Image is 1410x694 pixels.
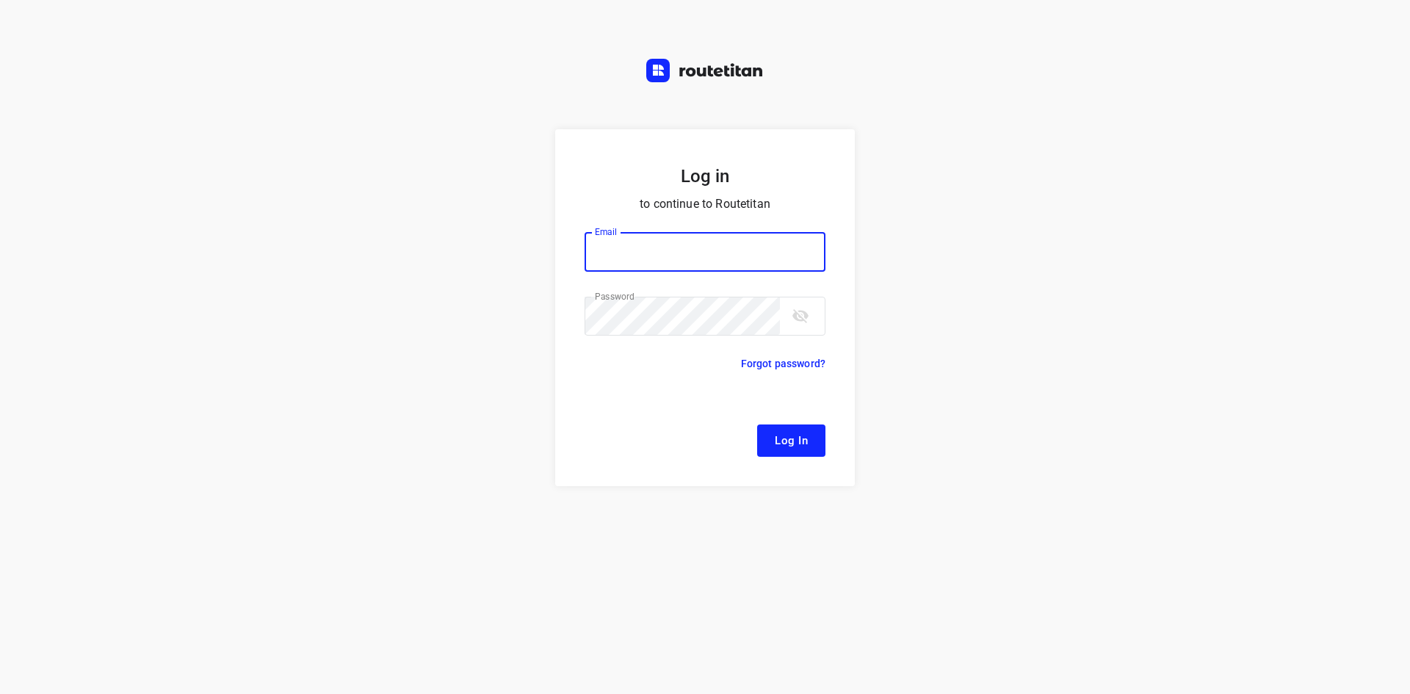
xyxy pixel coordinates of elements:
button: Log In [757,424,825,457]
p: to continue to Routetitan [585,194,825,214]
p: Forgot password? [741,355,825,372]
h5: Log in [585,165,825,188]
span: Log In [775,431,808,450]
img: Routetitan [646,59,764,82]
button: toggle password visibility [786,301,815,330]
